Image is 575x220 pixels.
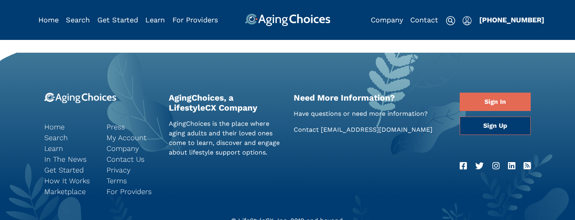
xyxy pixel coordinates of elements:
img: search-icon.svg [446,16,455,26]
img: AgingChoices [245,14,330,26]
a: For Providers [107,186,157,197]
p: Have questions or need more information? [294,109,448,119]
a: Get Started [97,16,138,24]
a: Contact Us [107,154,157,165]
a: Search [66,16,90,24]
a: LinkedIn [508,160,515,172]
a: Learn [145,16,165,24]
p: Contact [294,125,448,135]
a: Facebook [460,160,467,172]
a: For Providers [172,16,218,24]
img: user-icon.svg [462,16,472,26]
a: Home [44,121,95,132]
a: Company [371,16,403,24]
img: 9-logo.svg [44,93,117,103]
a: My Account [107,132,157,143]
a: Twitter [475,160,484,172]
div: Popover trigger [462,14,472,26]
a: Privacy [107,165,157,175]
a: How It Works [44,175,95,186]
a: [EMAIL_ADDRESS][DOMAIN_NAME] [321,126,433,133]
a: [PHONE_NUMBER] [479,16,544,24]
a: Press [107,121,157,132]
a: Instagram [492,160,500,172]
a: Search [44,132,95,143]
a: Terms [107,175,157,186]
a: Home [38,16,59,24]
p: AgingChoices is the place where aging adults and their loved ones come to learn, discover and eng... [169,119,282,157]
a: Marketplace [44,186,95,197]
h2: Need More Information? [294,93,448,103]
a: Sign In [460,93,531,111]
a: Learn [44,143,95,154]
a: Get Started [44,165,95,175]
a: RSS Feed [524,160,531,172]
a: Sign Up [460,117,531,135]
h2: AgingChoices, a LifestyleCX Company [169,93,282,113]
a: Contact [410,16,438,24]
div: Popover trigger [66,14,90,26]
a: Company [107,143,157,154]
a: In The News [44,154,95,165]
